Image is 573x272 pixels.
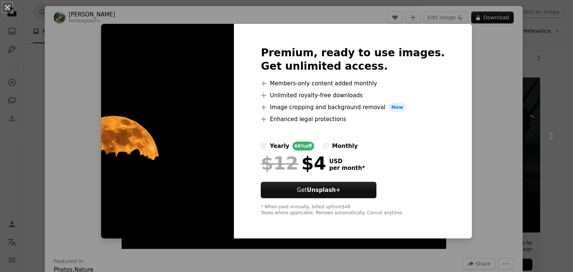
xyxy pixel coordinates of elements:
[261,46,445,73] h2: Premium, ready to use images. Get unlimited access.
[101,24,234,238] img: premium_photo-1701091956254-8f24ea99a53b
[270,142,289,151] div: yearly
[307,187,341,193] strong: Unsplash+
[332,142,358,151] div: monthly
[261,143,267,149] input: yearly66%off
[292,142,314,151] div: 66% off
[261,154,298,173] span: $12
[261,79,445,88] li: Members-only content added monthly
[261,154,326,173] div: $4
[329,165,365,171] span: per month *
[261,103,445,112] li: Image cropping and background removal
[261,182,376,198] button: GetUnsplash+
[323,143,329,149] input: monthly
[261,115,445,124] li: Enhanced legal protections
[261,204,445,216] div: * When paid annually, billed upfront $48 Taxes where applicable. Renews automatically. Cancel any...
[388,103,406,112] span: New
[329,158,365,165] span: USD
[261,91,445,100] li: Unlimited royalty-free downloads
